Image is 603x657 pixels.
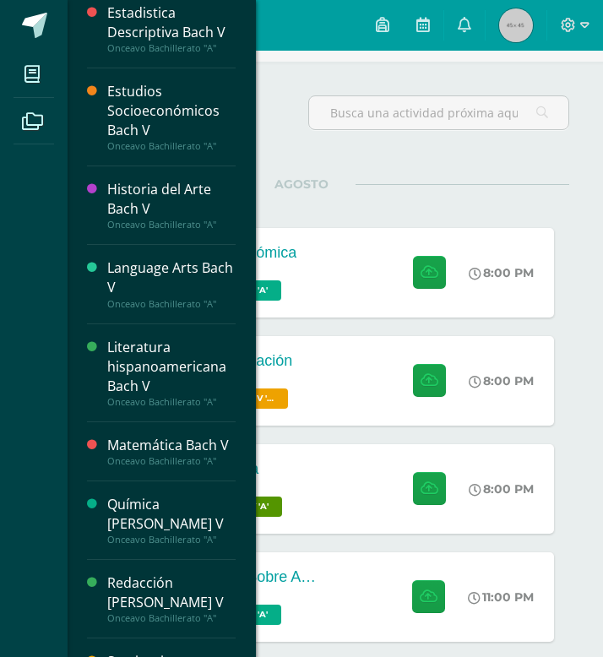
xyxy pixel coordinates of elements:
div: Language Arts Bach V [107,258,236,297]
a: Historia del Arte Bach VOnceavo Bachillerato "A" [107,180,236,231]
a: Estudios Socioeconómicos Bach VOnceavo Bachillerato "A" [107,82,236,152]
div: Onceavo Bachillerato "A" [107,298,236,310]
div: Historia del Arte Bach V [107,180,236,219]
div: Onceavo Bachillerato "A" [107,219,236,231]
div: Estadistica Descriptiva Bach V [107,3,236,42]
div: Redacción [PERSON_NAME] V [107,573,236,612]
div: Onceavo Bachillerato "A" [107,140,236,152]
div: Matemática Bach V [107,436,236,455]
a: Matemática Bach VOnceavo Bachillerato "A" [107,436,236,467]
div: Onceavo Bachillerato "A" [107,534,236,546]
div: Onceavo Bachillerato "A" [107,455,236,467]
div: Onceavo Bachillerato "A" [107,612,236,624]
a: Literatura hispanoamericana Bach VOnceavo Bachillerato "A" [107,338,236,408]
a: Language Arts Bach VOnceavo Bachillerato "A" [107,258,236,309]
a: Redacción [PERSON_NAME] VOnceavo Bachillerato "A" [107,573,236,624]
div: Onceavo Bachillerato "A" [107,42,236,54]
a: Estadistica Descriptiva Bach VOnceavo Bachillerato "A" [107,3,236,54]
div: Estudios Socioeconómicos Bach V [107,82,236,140]
div: Literatura hispanoamericana Bach V [107,338,236,396]
a: Química [PERSON_NAME] VOnceavo Bachillerato "A" [107,495,236,546]
div: Química [PERSON_NAME] V [107,495,236,534]
div: Onceavo Bachillerato "A" [107,396,236,408]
